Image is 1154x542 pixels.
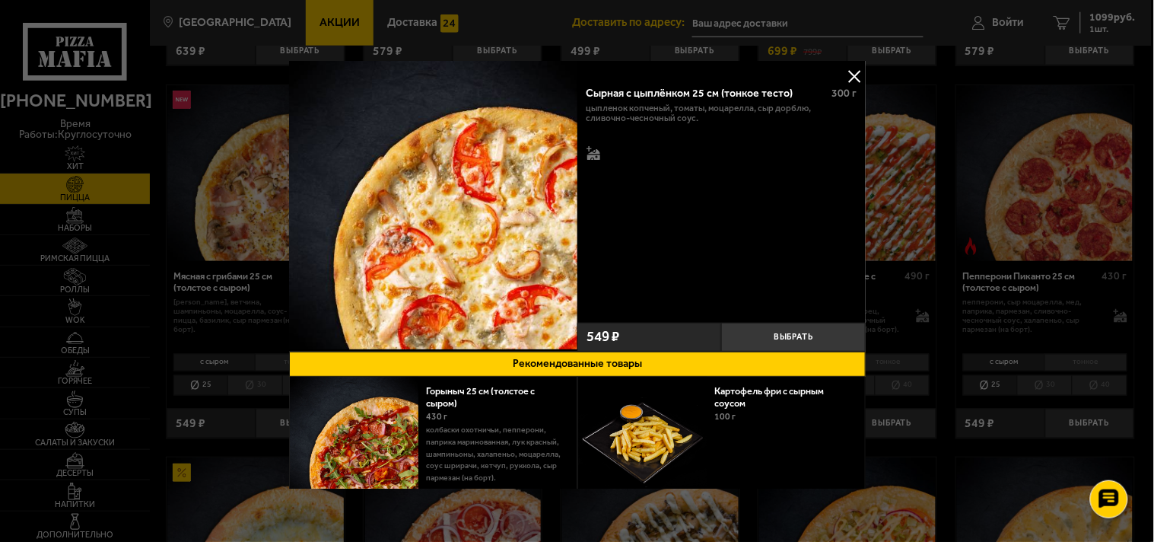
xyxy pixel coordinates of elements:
[586,104,857,123] p: цыпленок копченый, томаты, моцарелла, сыр дорблю, сливочно-чесночный соус.
[831,87,857,100] span: 300 г
[714,385,824,409] a: Картофель фри с сырным соусом
[721,323,866,352] button: Выбрать
[288,352,866,376] button: Рекомендованные товары
[714,411,736,422] span: 100 г
[426,411,447,422] span: 430 г
[288,61,577,349] img: Сырная с цыплёнком 25 см (тонкое тесто)
[426,385,535,409] a: Горыныч 25 см (толстое с сыром)
[426,424,564,484] p: колбаски Охотничьи, пепперони, паприка маринованная, лук красный, шампиньоны, халапеньо, моцарелл...
[587,330,619,344] span: 549 ₽
[288,61,577,352] a: Сырная с цыплёнком 25 см (тонкое тесто)
[586,87,820,100] div: Сырная с цыплёнком 25 см (тонкое тесто)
